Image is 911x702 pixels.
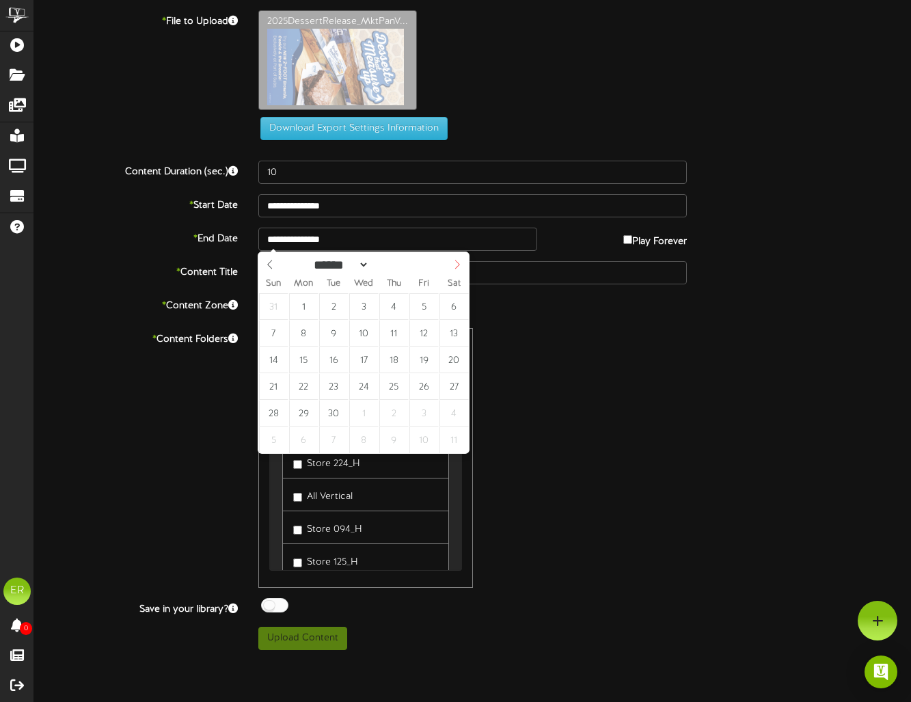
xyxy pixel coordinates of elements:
span: Thu [379,280,409,288]
button: Download Export Settings Information [260,117,448,140]
input: Store 125_H [293,558,302,567]
label: Content Zone [24,295,248,313]
span: September 23, 2025 [319,373,349,400]
span: September 9, 2025 [319,320,349,347]
span: October 5, 2025 [259,427,288,453]
span: September 6, 2025 [439,293,469,320]
input: Play Forever [623,235,632,244]
span: September 27, 2025 [439,373,469,400]
span: September 30, 2025 [319,400,349,427]
label: Start Date [24,194,248,213]
a: Download Export Settings Information [254,124,448,134]
span: Sun [258,280,288,288]
span: September 17, 2025 [349,347,379,373]
span: September 10, 2025 [349,320,379,347]
span: October 6, 2025 [289,427,318,453]
label: End Date [24,228,248,246]
span: September 11, 2025 [379,320,409,347]
span: September 26, 2025 [409,373,439,400]
label: Content Duration (sec.) [24,161,248,179]
span: September 28, 2025 [259,400,288,427]
span: September 21, 2025 [259,373,288,400]
span: September 19, 2025 [409,347,439,373]
span: Mon [288,280,318,288]
span: September 20, 2025 [439,347,469,373]
span: September 25, 2025 [379,373,409,400]
span: October 11, 2025 [439,427,469,453]
span: September 18, 2025 [379,347,409,373]
label: Store 125_H [293,551,358,569]
button: Upload Content [258,627,347,650]
label: Store 094_H [293,518,362,537]
div: Open Intercom Messenger [865,656,897,688]
span: September 29, 2025 [289,400,318,427]
label: Store 224_H [293,453,360,471]
span: October 1, 2025 [349,400,379,427]
span: Fri [409,280,439,288]
input: All Vertical [293,493,302,502]
span: October 10, 2025 [409,427,439,453]
span: 0 [20,622,32,635]
span: September 12, 2025 [409,320,439,347]
span: October 7, 2025 [319,427,349,453]
span: September 4, 2025 [379,293,409,320]
label: Play Forever [623,228,687,249]
span: September 13, 2025 [439,320,469,347]
span: September 1, 2025 [289,293,318,320]
div: ER [3,578,31,605]
label: Save in your library? [24,598,248,617]
span: August 31, 2025 [259,293,288,320]
span: Sat [439,280,469,288]
span: September 3, 2025 [349,293,379,320]
span: October 3, 2025 [409,400,439,427]
span: September 22, 2025 [289,373,318,400]
span: October 4, 2025 [439,400,469,427]
span: Tue [318,280,349,288]
span: October 2, 2025 [379,400,409,427]
span: September 7, 2025 [259,320,288,347]
span: September 16, 2025 [319,347,349,373]
label: All Vertical [293,485,353,504]
label: Content Title [24,261,248,280]
input: Year [369,258,418,272]
span: Wed [349,280,379,288]
span: September 15, 2025 [289,347,318,373]
span: September 8, 2025 [289,320,318,347]
span: September 14, 2025 [259,347,288,373]
span: September 24, 2025 [349,373,379,400]
input: Store 094_H [293,526,302,535]
span: October 9, 2025 [379,427,409,453]
span: September 5, 2025 [409,293,439,320]
span: October 8, 2025 [349,427,379,453]
input: Store 224_H [293,460,302,469]
input: Title of this Content [258,261,687,284]
label: File to Upload [24,10,248,29]
span: September 2, 2025 [319,293,349,320]
label: Content Folders [24,328,248,347]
